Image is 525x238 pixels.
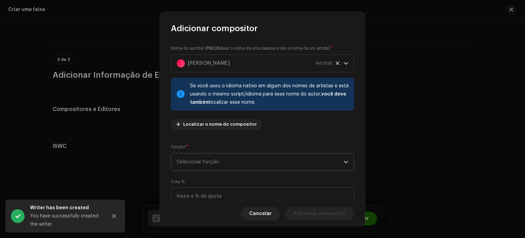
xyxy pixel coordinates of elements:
[30,204,102,212] div: Writer has been created
[183,117,257,131] span: Localizar o nome do compositor
[30,212,102,228] div: You have successfully created the writer
[107,209,121,223] button: Close
[171,179,185,185] label: Cota %
[171,23,258,34] span: Adicionar compositor
[241,207,280,221] button: Cancelar
[188,55,230,72] strong: [PERSON_NAME]
[294,207,346,221] span: Adicionar compositor
[171,187,354,205] input: Insira a % de quota
[344,153,348,171] div: dropdown trigger
[171,45,330,52] small: Nome do escritor ( ser o nome de uma pessoa e não o nome de um artista)
[177,55,344,72] span: Selecionar compositor
[190,82,349,107] div: Se você usou o idioma nativo em algum dos nomes de artistas e está usando o mesmo script/idioma p...
[285,207,354,221] button: Adicionar compositor
[171,143,187,150] small: Função*
[344,55,348,72] div: dropdown trigger
[249,207,272,221] span: Cancelar
[177,153,344,171] span: Selecionar função
[171,119,262,130] button: Localizar o nome do compositor
[315,55,333,72] span: 1403595
[206,46,224,50] strong: PRECISA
